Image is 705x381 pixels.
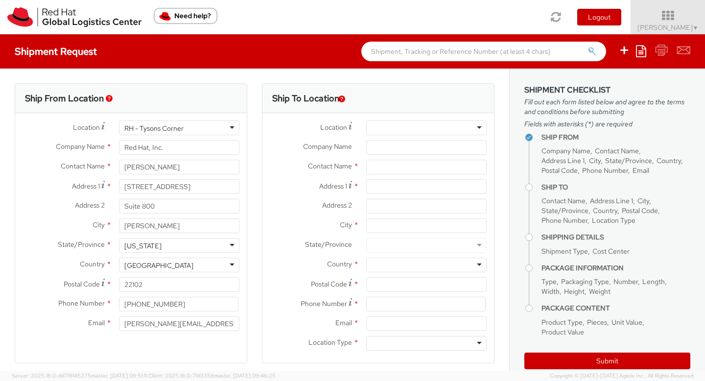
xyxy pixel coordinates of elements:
[319,182,347,190] span: Address 1
[56,142,105,151] span: Company Name
[308,162,352,170] span: Contact Name
[541,264,690,272] h4: Package Information
[592,247,630,256] span: Cost Center
[657,156,681,165] span: Country
[93,220,105,229] span: City
[154,8,217,24] button: Need help?
[595,146,639,155] span: Contact Name
[91,372,147,379] span: master, [DATE] 09:51:11
[72,182,100,190] span: Address 1
[61,162,105,170] span: Contact Name
[327,260,352,268] span: Country
[605,156,652,165] span: State/Province
[541,206,588,215] span: State/Province
[148,372,276,379] span: Client: 2025.18.0-71d3358
[577,9,621,25] button: Logout
[340,220,352,229] span: City
[335,318,352,327] span: Email
[541,146,590,155] span: Company Name
[613,277,638,286] span: Number
[541,166,578,175] span: Postal Code
[622,206,658,215] span: Postal Code
[88,318,105,327] span: Email
[541,156,585,165] span: Address Line 1
[12,372,147,379] span: Server: 2025.18.0-dd719145275
[541,328,584,336] span: Product Value
[64,280,100,288] span: Postal Code
[311,280,347,288] span: Postal Code
[541,196,586,205] span: Contact Name
[58,299,105,308] span: Phone Number
[541,184,690,191] h4: Ship To
[550,372,693,380] span: Copyright © [DATE]-[DATE] Agistix Inc., All Rights Reserved
[524,119,690,129] span: Fields with asterisks (*) are required
[15,46,97,57] h4: Shipment Request
[589,156,601,165] span: City
[592,216,635,225] span: Location Type
[590,196,633,205] span: Address Line 1
[564,287,585,296] span: Height
[124,261,193,270] div: [GEOGRAPHIC_DATA]
[693,24,699,32] span: ▼
[587,318,607,327] span: Pieces
[305,240,352,249] span: State/Province
[214,372,276,379] span: master, [DATE] 09:46:25
[524,353,690,369] button: Submit
[124,241,162,251] div: [US_STATE]
[637,23,699,32] span: [PERSON_NAME]
[320,123,347,132] span: Location
[7,7,141,27] img: rh-logistics-00dfa346123c4ec078e1.svg
[541,247,588,256] span: Shipment Type
[25,94,104,103] h3: Ship From Location
[75,201,105,210] span: Address 2
[582,166,628,175] span: Phone Number
[637,196,649,205] span: City
[593,206,617,215] span: Country
[301,299,347,308] span: Phone Number
[633,166,649,175] span: Email
[308,338,352,347] span: Location Type
[589,287,611,296] span: Weight
[541,318,583,327] span: Product Type
[80,260,105,268] span: Country
[73,123,100,132] span: Location
[524,86,690,95] h3: Shipment Checklist
[541,234,690,241] h4: Shipping Details
[524,97,690,117] span: Fill out each form listed below and agree to the terms and conditions before submitting
[541,277,557,286] span: Type
[541,134,690,141] h4: Ship From
[541,287,560,296] span: Width
[272,94,339,103] h3: Ship To Location
[642,277,665,286] span: Length
[322,201,352,210] span: Address 2
[611,318,642,327] span: Unit Value
[58,240,105,249] span: State/Province
[541,216,587,225] span: Phone Number
[303,142,352,151] span: Company Name
[561,277,609,286] span: Packaging Type
[124,123,184,133] div: RH - Tysons Corner
[361,42,606,61] input: Shipment, Tracking or Reference Number (at least 4 chars)
[541,305,690,312] h4: Package Content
